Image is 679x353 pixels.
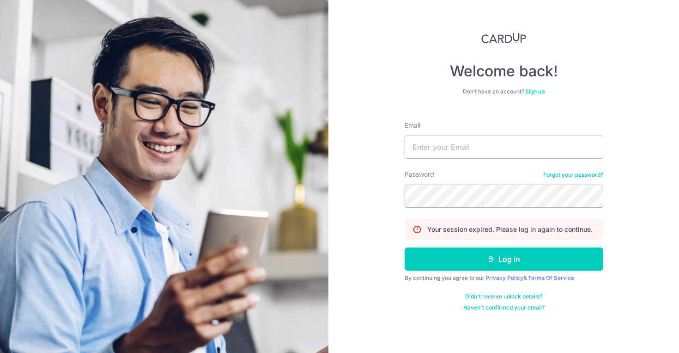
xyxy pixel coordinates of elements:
[405,62,603,81] h4: Welcome back!
[525,88,545,95] a: Sign up
[463,304,545,311] a: Haven't confirmed your email?
[405,170,434,179] label: Password
[405,88,603,95] div: Don’t have an account?
[405,274,603,282] div: By continuing you agree to our &
[405,121,420,130] label: Email
[427,225,593,234] p: Your session expired. Please log in again to continue.
[485,274,523,281] a: Privacy Policy
[481,32,527,43] img: CardUp Logo
[405,136,603,159] input: Enter your Email
[405,248,603,271] button: Log in
[528,274,574,281] a: Terms Of Service
[465,293,542,300] a: Didn't receive unlock details?
[543,171,603,179] a: Forgot your password?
